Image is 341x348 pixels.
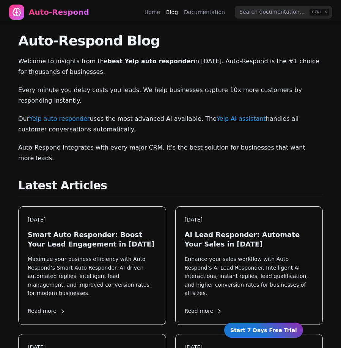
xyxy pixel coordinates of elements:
a: Start 7 Days Free Trial [224,323,303,338]
h3: Smart Auto Responder: Boost Your Lead Engagement in [DATE] [28,230,157,249]
div: [DATE] [185,216,314,224]
h3: AI Lead Responder: Automate Your Sales in [DATE] [185,230,314,249]
p: Welcome to insights from the in [DATE]. Auto-Respond is the #1 choice for thousands of businesses. [18,56,323,77]
p: Enhance your sales workflow with Auto Respond’s AI Lead Responder. Intelligent AI interactions, i... [185,255,314,297]
div: [DATE] [28,216,157,224]
p: Our uses the most advanced AI available. The handles all customer conversations automatically. [18,114,323,135]
a: Home [145,8,160,16]
div: Auto-Respond [29,7,89,17]
strong: best Yelp auto responder [107,58,193,65]
a: [DATE]Smart Auto Responder: Boost Your Lead Engagement in [DATE]Maximize your business efficiency... [18,206,166,325]
a: Blog [166,8,178,16]
h2: Latest Articles [18,179,323,194]
a: Yelp AI assistant [217,115,266,122]
a: Documentation [184,8,225,16]
a: Home page [9,5,89,20]
p: Every minute you delay costs you leads. We help businesses capture 10x more customers by respondi... [18,85,323,106]
span: Read more [185,307,223,315]
input: Search documentation… [235,6,332,19]
p: Auto-Respond integrates with every major CRM. It’s the best solution for businesses that want mor... [18,142,323,164]
a: Yelp auto responder [29,115,90,122]
a: [DATE]AI Lead Responder: Automate Your Sales in [DATE]Enhance your sales workflow with Auto Respo... [175,206,323,325]
h1: Auto-Respond Blog [18,33,323,48]
p: Maximize your business efficiency with Auto Respond’s Smart Auto Responder. AI-driven automated r... [28,255,157,297]
span: Read more [28,307,66,315]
